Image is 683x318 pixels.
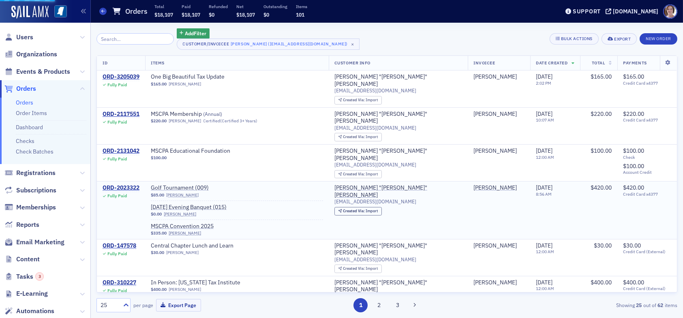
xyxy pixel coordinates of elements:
div: Created Via: Import [334,170,382,179]
span: One Big Beautiful Tax Update [151,73,253,81]
span: × [349,41,357,48]
div: Support [573,8,601,15]
span: [EMAIL_ADDRESS][DOMAIN_NAME] [334,162,416,168]
span: $220.00 [591,110,612,117]
div: ORD-3205039 [103,73,139,81]
div: Bulk Actions [561,36,593,41]
span: ( Annual ) [203,111,222,117]
a: Organizations [4,50,57,59]
a: [PERSON_NAME] [473,184,517,192]
a: [PERSON_NAME] [169,81,201,87]
a: [PERSON_NAME] [169,287,201,292]
div: [PERSON_NAME] ([EMAIL_ADDRESS][DOMAIN_NAME]) [231,40,348,48]
a: [PERSON_NAME] "[PERSON_NAME]" [PERSON_NAME] [334,242,462,256]
a: MSCPA Educational Foundation [151,147,253,155]
span: Email Marketing [16,238,64,247]
a: [PERSON_NAME] [473,73,517,81]
div: Fully Paid [107,120,127,125]
a: ORD-310227 [103,279,136,286]
span: Ron Applewhite [473,111,525,118]
a: Users [4,33,33,42]
span: Payments [623,60,647,66]
a: Subscriptions [4,186,56,195]
a: Registrations [4,169,56,177]
span: Registrations [16,169,56,177]
a: ORD-147578 [103,242,136,250]
div: Export [614,37,631,41]
a: [PERSON_NAME] [169,230,201,236]
div: Created Via: Import [334,133,382,141]
a: [PERSON_NAME] "[PERSON_NAME]" [PERSON_NAME] [334,184,462,198]
span: MSCPA Convention 2025 [151,223,253,230]
div: Import [343,267,378,271]
span: Credit Card (External) [623,286,671,291]
div: Import [343,135,378,139]
div: Fully Paid [107,288,127,293]
span: $100.00 [623,147,644,154]
time: 10:07 AM [536,117,554,123]
div: 25 [101,301,118,309]
span: $0 [209,11,214,18]
span: $100.00 [623,162,644,170]
span: Created Via : [343,134,366,139]
span: $0.00 [151,211,162,217]
span: Ron Applewhite [473,242,525,250]
div: Fully Paid [107,251,127,256]
strong: 25 [635,301,643,309]
span: [DATE] [536,242,552,249]
span: E-Learning [16,289,48,298]
a: New Order [640,34,677,42]
div: Customer/Invoicee [183,41,229,47]
span: $30.00 [151,250,164,255]
span: Subscriptions [16,186,56,195]
span: $165.00 [151,81,167,87]
button: Bulk Actions [550,33,599,45]
span: Profile [663,4,677,19]
div: [PERSON_NAME] "[PERSON_NAME]" [PERSON_NAME] [334,111,462,125]
div: ORD-2023322 [103,184,139,192]
span: $220.00 [623,110,644,117]
span: Items [151,60,165,66]
input: Search… [96,33,174,45]
span: Ron Applewhite [473,147,525,155]
span: $165.00 [623,73,644,80]
a: [DATE] Evening Banquet (015) [151,204,253,211]
span: [DATE] [536,73,552,80]
a: [PERSON_NAME] [164,211,196,217]
time: 12:00 AM [536,154,554,160]
div: Certified (Certified 3+ Years) [203,118,258,124]
a: In Person: [US_STATE] Tax Institute [151,279,253,286]
span: MSCPA Membership [151,111,253,118]
span: Users [16,33,33,42]
span: Memberships [16,203,56,212]
div: Import [343,98,378,102]
div: ORD-2131042 [103,147,139,155]
div: Import [343,172,378,177]
a: [PERSON_NAME] "[PERSON_NAME]" [PERSON_NAME] [334,73,462,88]
span: Total [592,60,605,66]
span: $400.00 [623,279,644,286]
img: SailAMX [11,6,49,19]
span: Ron Applewhite [473,279,525,286]
button: New Order [640,33,677,45]
a: Central Chapter Lunch and Learn [151,242,253,250]
p: Net [236,4,255,9]
a: Order Items [16,109,47,117]
span: Credit Card x4377 [623,117,671,123]
span: $165.00 [591,73,612,80]
time: 2:02 PM [536,80,551,86]
a: Golf Tournament (009) [151,184,253,192]
button: [DOMAIN_NAME] [606,9,661,14]
span: Tasks [16,272,44,281]
span: Check [623,155,671,160]
a: [PERSON_NAME] [473,279,517,286]
span: $335.00 [151,230,167,236]
a: Content [4,255,40,264]
span: Created Via : [343,171,366,177]
a: Automations [4,307,54,316]
p: Paid [182,4,200,9]
span: [DATE] [536,279,552,286]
